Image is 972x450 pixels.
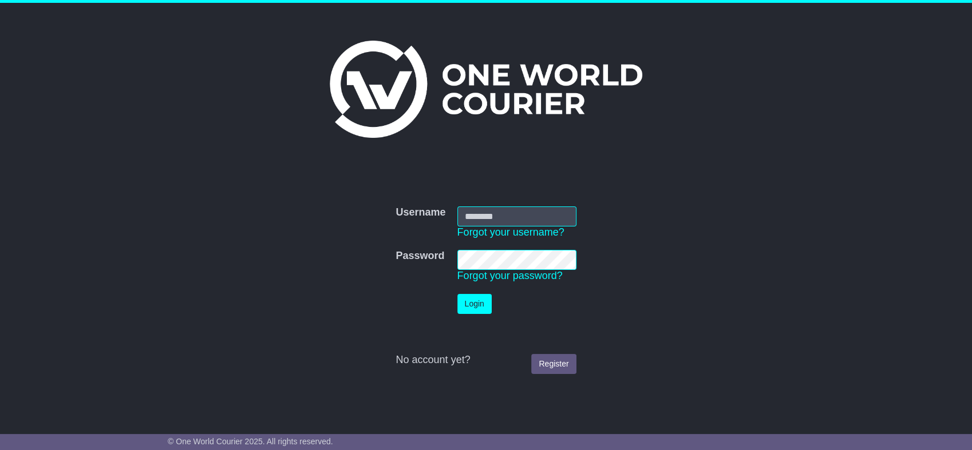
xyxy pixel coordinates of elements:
[396,354,576,367] div: No account yet?
[330,41,642,138] img: One World
[396,206,445,219] label: Username
[457,226,564,238] a: Forgot your username?
[457,294,492,314] button: Login
[396,250,444,262] label: Password
[531,354,576,374] a: Register
[168,437,333,446] span: © One World Courier 2025. All rights reserved.
[457,270,563,281] a: Forgot your password?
